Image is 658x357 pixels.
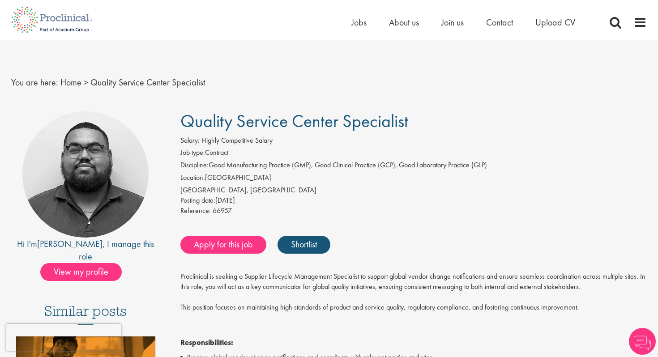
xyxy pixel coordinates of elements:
div: [GEOGRAPHIC_DATA], [GEOGRAPHIC_DATA] [180,185,647,195]
label: Salary: [180,136,200,146]
span: You are here: [11,76,58,88]
span: View my profile [40,263,122,281]
label: Location: [180,173,205,183]
span: Highly Competitive Salary [201,136,273,145]
a: Apply for this job [180,236,266,254]
iframe: reCAPTCHA [6,324,121,351]
li: Good Manufacturing Practice (GMP), Good Clinical Practice (GCP), Good Laboratory Practice (GLP) [180,160,647,173]
label: Discipline: [180,160,209,170]
a: View my profile [40,265,131,276]
span: Quality Service Center Specialist [90,76,205,88]
span: Quality Service Center Specialist [180,110,408,132]
li: [GEOGRAPHIC_DATA] [180,173,647,185]
img: Chatbot [629,328,656,355]
img: imeage of recruiter Ashley Bennett [22,111,149,238]
a: Join us [441,17,464,28]
a: Jobs [351,17,367,28]
a: Upload CV [535,17,575,28]
label: Reference: [180,206,211,216]
span: 66957 [213,206,232,215]
a: [PERSON_NAME] [37,238,103,250]
div: [DATE] [180,195,647,206]
a: breadcrumb link [60,76,81,88]
h3: Similar posts [44,303,127,325]
a: Shortlist [278,236,330,254]
label: Job type: [180,148,205,158]
p: Proclinical is seeking a Supplier Lifecycle Management Specialist to support global vendor change... [180,272,647,312]
span: > [84,76,88,88]
div: Hi I'm , I manage this role [11,238,160,263]
a: About us [389,17,419,28]
strong: Responsibilities: [180,338,233,347]
a: Contact [486,17,513,28]
li: Contract [180,148,647,160]
span: Posting date: [180,195,215,205]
